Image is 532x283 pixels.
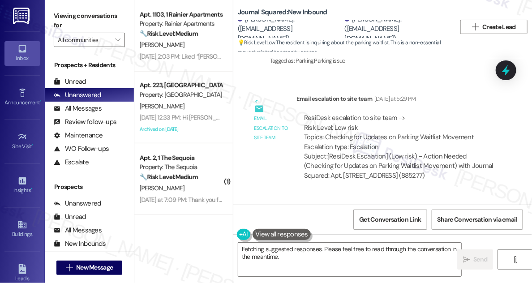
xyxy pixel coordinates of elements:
[140,163,223,172] div: Property: The Sequoia
[54,212,86,222] div: Unread
[472,23,479,30] i: 
[238,38,456,57] span: : The resident is inquiring about the parking waitlist. This is a non-essential request related t...
[54,90,101,100] div: Unanswered
[54,77,86,86] div: Unread
[56,261,123,275] button: New Message
[238,8,327,17] b: Journal Squared: New Inbound
[314,57,345,64] span: Parking issue
[270,54,525,67] div: Tagged as:
[4,217,40,241] a: Buildings
[238,15,343,43] div: [PERSON_NAME]. ([EMAIL_ADDRESS][DOMAIN_NAME])
[296,57,314,64] span: Parking ,
[254,114,289,142] div: Email escalation to site team
[54,144,109,154] div: WO Follow-ups
[304,113,494,152] div: ResiDesk escalation to site team -> Risk Level: Low risk Topics: Checking for Updates on Parking ...
[115,36,120,43] i: 
[4,129,40,154] a: Site Visit •
[140,41,184,49] span: [PERSON_NAME]
[359,215,421,224] span: Get Conversation Link
[140,81,223,90] div: Apt. 223, [GEOGRAPHIC_DATA]
[76,263,113,272] span: New Message
[140,30,198,38] strong: 🔧 Risk Level: Medium
[54,117,116,127] div: Review follow-ups
[66,264,73,271] i: 
[512,256,519,263] i: 
[4,41,40,65] a: Inbox
[54,239,106,249] div: New Inbounds
[457,249,493,270] button: Send
[353,210,427,230] button: Get Conversation Link
[238,243,461,276] textarea: Hi {{first_name}}! I'm happy to check on the parking waitlist for you. Parking is $300/month. I'l...
[4,173,40,197] a: Insights •
[438,215,517,224] span: Share Conversation via email
[54,104,102,113] div: All Messages
[54,226,102,235] div: All Messages
[463,256,470,263] i: 
[238,39,275,46] strong: 💡 Risk Level: Low
[372,94,416,103] div: [DATE] at 5:29 PM
[54,9,125,33] label: Viewing conversations for
[13,8,31,24] img: ResiDesk Logo
[140,184,184,192] span: [PERSON_NAME]
[58,33,111,47] input: All communities
[140,102,184,110] span: [PERSON_NAME]
[473,255,487,264] span: Send
[140,173,198,181] strong: 🔧 Risk Level: Medium
[432,210,523,230] button: Share Conversation via email
[40,98,41,104] span: •
[45,60,134,70] div: Prospects + Residents
[304,152,494,180] div: Subject: [ResiDesk Escalation] (Low risk) - Action Needed (Checking for Updates on Parking Waitli...
[140,10,223,19] div: Apt. 1103, 1 Rainier Apartments
[45,182,134,192] div: Prospects
[296,94,502,107] div: Email escalation to site team
[139,124,223,135] div: Archived on [DATE]
[54,131,103,140] div: Maintenance
[345,15,450,43] div: [PERSON_NAME]. ([EMAIL_ADDRESS][DOMAIN_NAME])
[140,90,223,99] div: Property: [GEOGRAPHIC_DATA]
[460,20,528,34] button: Create Lead
[483,22,516,32] span: Create Lead
[140,19,223,29] div: Property: Rainier Apartments
[140,153,223,163] div: Apt. 2, 1 The Sequoia
[32,142,34,148] span: •
[54,158,89,167] div: Escalate
[54,199,101,208] div: Unanswered
[31,186,32,192] span: •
